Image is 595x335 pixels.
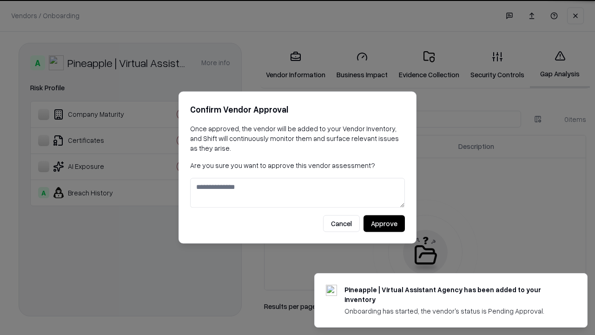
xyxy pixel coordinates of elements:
img: trypineapple.com [326,285,337,296]
h2: Confirm Vendor Approval [190,103,405,116]
div: Pineapple | Virtual Assistant Agency has been added to your inventory [344,285,565,304]
div: Onboarding has started, the vendor's status is Pending Approval. [344,306,565,316]
p: Are you sure you want to approve this vendor assessment? [190,161,405,170]
button: Approve [364,215,405,232]
button: Cancel [323,215,360,232]
p: Once approved, the vendor will be added to your Vendor Inventory, and Shift will continuously mon... [190,124,405,153]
